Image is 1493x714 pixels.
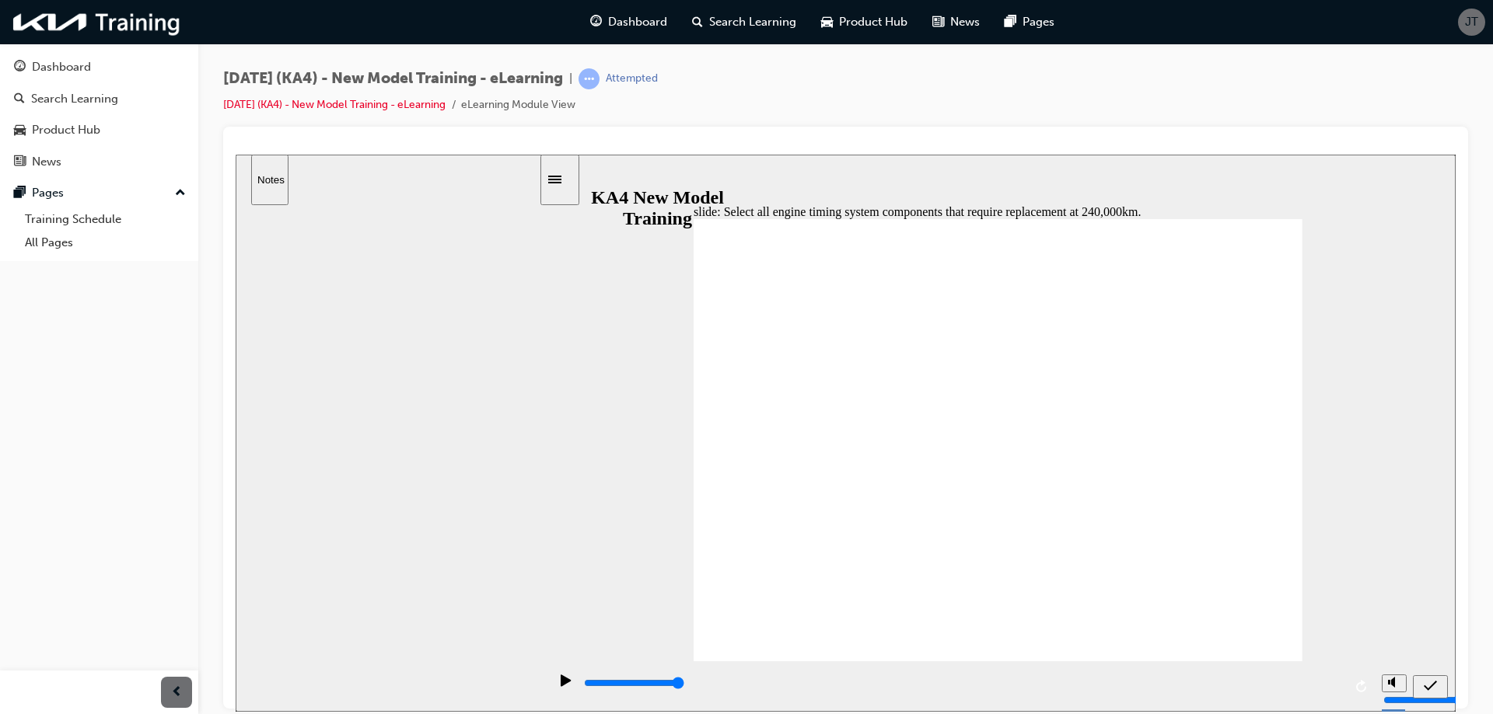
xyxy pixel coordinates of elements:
[920,6,992,38] a: news-iconNews
[348,522,449,535] input: slide progress
[1465,13,1478,31] span: JT
[1023,13,1054,31] span: Pages
[32,121,100,139] div: Product Hub
[992,6,1067,38] a: pages-iconPages
[6,50,192,179] button: DashboardSearch LearningProduct HubNews
[6,85,192,113] a: Search Learning
[839,13,907,31] span: Product Hub
[14,155,26,169] span: news-icon
[692,12,703,32] span: search-icon
[19,207,192,232] a: Training Schedule
[8,6,187,38] img: kia-training
[579,68,600,89] span: learningRecordVerb_ATTEMPT-icon
[6,179,192,207] button: Pages
[32,153,61,171] div: News
[14,92,25,106] span: search-icon
[578,6,680,38] a: guage-iconDashboard
[606,71,658,86] div: Attempted
[6,148,192,176] a: News
[569,70,572,88] span: |
[1177,507,1212,557] nav: slide navigation
[175,183,186,204] span: up-icon
[223,70,563,88] span: [DATE] (KA4) - New Model Training - eLearning
[821,12,833,32] span: car-icon
[1148,539,1248,552] input: volume
[1146,520,1171,538] button: volume
[171,683,183,702] span: prev-icon
[590,12,602,32] span: guage-icon
[6,53,192,82] a: Dashboard
[680,6,809,38] a: search-iconSearch Learning
[1458,9,1485,36] button: JT
[313,519,339,545] button: play/pause
[1138,507,1170,557] div: misc controls
[19,231,192,255] a: All Pages
[14,124,26,138] span: car-icon
[22,19,47,31] div: Notes
[32,184,64,202] div: Pages
[1115,521,1138,544] button: replay
[14,61,26,75] span: guage-icon
[32,58,91,76] div: Dashboard
[1177,521,1212,544] button: submit
[14,186,26,200] span: pages-icon
[932,12,944,32] span: news-icon
[809,6,920,38] a: car-iconProduct Hub
[1005,12,1016,32] span: pages-icon
[313,507,1138,557] div: playback controls
[223,98,446,111] a: [DATE] (KA4) - New Model Training - eLearning
[6,116,192,145] a: Product Hub
[950,13,980,31] span: News
[608,13,667,31] span: Dashboard
[461,96,575,114] li: eLearning Module View
[31,90,118,108] div: Search Learning
[709,13,796,31] span: Search Learning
